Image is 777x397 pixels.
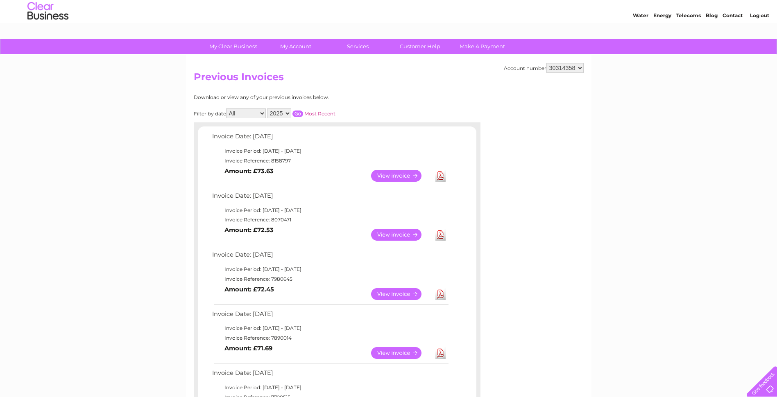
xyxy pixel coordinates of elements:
div: Download or view any of your previous invoices below. [194,95,409,100]
img: logo.png [27,21,69,46]
td: Invoice Period: [DATE] - [DATE] [210,205,450,215]
td: Invoice Reference: 7980645 [210,274,450,284]
a: Contact [723,35,743,41]
div: Filter by date [194,108,409,118]
td: Invoice Date: [DATE] [210,190,450,205]
td: Invoice Date: [DATE] [210,368,450,383]
a: Services [324,39,392,54]
a: Telecoms [676,35,701,41]
a: Blog [706,35,718,41]
div: Account number [504,63,584,73]
a: Log out [750,35,769,41]
a: Download [435,170,446,182]
a: Energy [653,35,671,41]
a: Download [435,229,446,241]
a: View [371,170,431,182]
a: Download [435,347,446,359]
a: Water [633,35,648,41]
td: Invoice Reference: 7890014 [210,333,450,343]
b: Amount: £73.63 [224,167,274,175]
a: Make A Payment [449,39,516,54]
td: Invoice Reference: 8070471 [210,215,450,225]
a: View [371,288,431,300]
h2: Previous Invoices [194,71,584,87]
td: Invoice Date: [DATE] [210,309,450,324]
b: Amount: £71.69 [224,345,272,352]
a: Customer Help [386,39,454,54]
td: Invoice Period: [DATE] - [DATE] [210,264,450,274]
div: Clear Business is a trading name of Verastar Limited (registered in [GEOGRAPHIC_DATA] No. 3667643... [195,5,582,40]
a: View [371,347,431,359]
td: Invoice Period: [DATE] - [DATE] [210,323,450,333]
a: My Clear Business [199,39,267,54]
td: Invoice Date: [DATE] [210,249,450,264]
b: Amount: £72.45 [224,286,274,293]
a: View [371,229,431,241]
a: My Account [262,39,329,54]
td: Invoice Date: [DATE] [210,131,450,146]
b: Amount: £72.53 [224,226,274,234]
a: Most Recent [304,111,335,117]
a: 0333 014 3131 [623,4,679,14]
a: Download [435,288,446,300]
td: Invoice Period: [DATE] - [DATE] [210,146,450,156]
td: Invoice Reference: 8158797 [210,156,450,166]
td: Invoice Period: [DATE] - [DATE] [210,383,450,392]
